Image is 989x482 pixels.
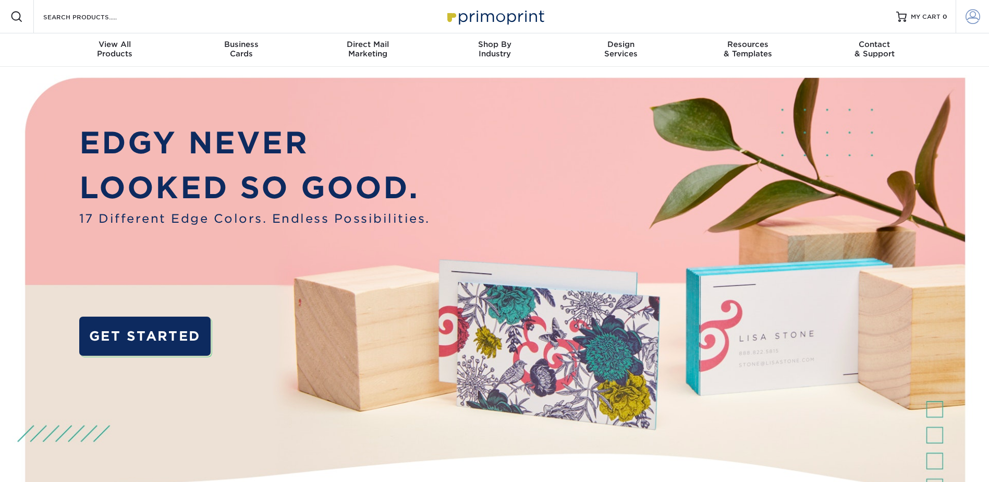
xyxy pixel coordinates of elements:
[443,5,547,28] img: Primoprint
[52,33,178,67] a: View AllProducts
[178,33,304,67] a: BusinessCards
[79,121,430,165] p: EDGY NEVER
[911,13,941,21] span: MY CART
[431,40,558,49] span: Shop By
[558,33,685,67] a: DesignServices
[943,13,947,20] span: 0
[52,40,178,49] span: View All
[3,450,89,478] iframe: Google Customer Reviews
[558,40,685,49] span: Design
[79,210,430,227] span: 17 Different Edge Colors. Endless Possibilities.
[558,40,685,58] div: Services
[178,40,304,49] span: Business
[79,165,430,210] p: LOOKED SO GOOD.
[811,40,938,58] div: & Support
[685,33,811,67] a: Resources& Templates
[304,40,431,58] div: Marketing
[431,40,558,58] div: Industry
[811,40,938,49] span: Contact
[42,10,144,23] input: SEARCH PRODUCTS.....
[178,40,304,58] div: Cards
[304,40,431,49] span: Direct Mail
[685,40,811,58] div: & Templates
[685,40,811,49] span: Resources
[79,317,211,356] a: GET STARTED
[304,33,431,67] a: Direct MailMarketing
[52,40,178,58] div: Products
[811,33,938,67] a: Contact& Support
[431,33,558,67] a: Shop ByIndustry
